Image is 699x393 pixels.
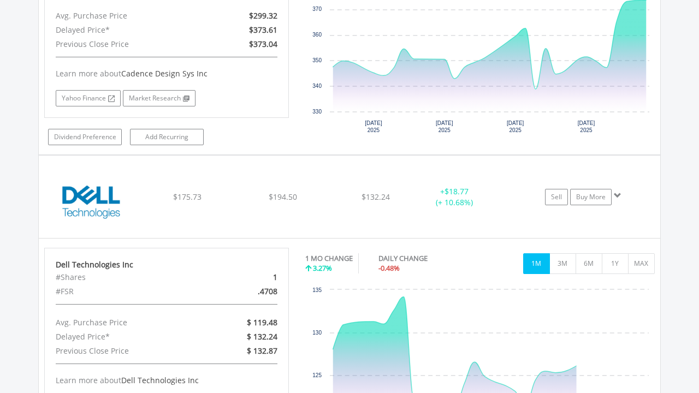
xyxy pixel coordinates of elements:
div: Dell Technologies Inc [56,259,277,270]
div: Previous Close Price [48,344,206,358]
a: Sell [545,189,568,205]
div: Delayed Price* [48,330,206,344]
button: MAX [628,253,655,274]
span: $373.61 [249,25,277,35]
text: 330 [312,109,322,115]
a: Market Research [123,90,196,106]
span: $175.73 [173,192,202,202]
span: $194.50 [269,192,297,202]
text: 350 [312,57,322,63]
a: Dividend Preference [48,129,122,145]
div: + (+ 10.68%) [413,186,496,208]
div: Learn more about [56,68,277,79]
button: 1Y [602,253,629,274]
div: Learn more about [56,375,277,386]
span: Dell Technologies Inc [121,375,199,385]
a: Add Recurring [130,129,204,145]
span: Cadence Design Sys Inc [121,68,208,79]
div: Delayed Price* [48,23,206,37]
div: Previous Close Price [48,37,206,51]
span: $373.04 [249,39,277,49]
div: Avg. Purchase Price [48,9,206,23]
text: [DATE] 2025 [578,120,595,133]
span: $ 132.87 [247,346,277,356]
text: [DATE] 2025 [507,120,524,133]
button: 3M [549,253,576,274]
text: 135 [312,287,322,293]
img: EQU.US.DELL.png [44,169,138,235]
text: 130 [312,330,322,336]
span: $ 132.24 [247,331,277,342]
a: Buy More [570,189,612,205]
div: 1 [206,270,286,284]
span: -0.48% [378,263,400,273]
div: 1 MO CHANGE [305,253,353,264]
span: 3.27% [313,263,332,273]
div: #Shares [48,270,206,284]
span: $132.24 [362,192,390,202]
text: 370 [312,6,322,12]
a: Yahoo Finance [56,90,121,106]
button: 6M [576,253,602,274]
span: $18.77 [445,186,469,196]
text: [DATE] 2025 [436,120,453,133]
text: 360 [312,32,322,38]
div: .4708 [206,284,286,299]
span: $299.32 [249,10,277,21]
text: 340 [312,83,322,89]
div: #FSR [48,284,206,299]
div: Avg. Purchase Price [48,315,206,330]
text: [DATE] 2025 [365,120,382,133]
div: DAILY CHANGE [378,253,466,264]
button: 1M [523,253,550,274]
text: 125 [312,372,322,378]
span: $ 119.48 [247,317,277,327]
